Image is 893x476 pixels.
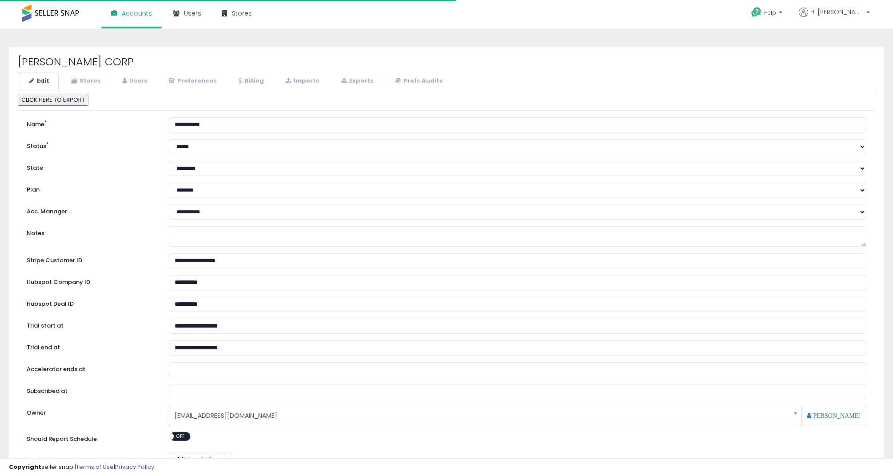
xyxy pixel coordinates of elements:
[27,409,46,417] label: Owner
[122,9,152,18] span: Accounts
[27,435,97,444] label: Should Report Schedule
[20,204,162,216] label: Acc. Manager
[274,72,329,90] a: Imports
[9,463,154,472] div: seller snap | |
[60,72,110,90] a: Stores
[751,7,762,18] i: Get Help
[20,117,162,129] label: Name
[20,362,162,374] label: Accelerator ends at
[20,226,162,238] label: Notes
[384,72,452,90] a: Prefs Audits
[20,161,162,172] label: State
[799,8,870,28] a: Hi [PERSON_NAME]
[227,72,273,90] a: Billing
[810,8,864,16] span: Hi [PERSON_NAME]
[20,253,162,265] label: Stripe Customer ID
[169,452,231,467] button: Subscriptions
[330,72,383,90] a: Exports
[18,95,88,106] button: CLICK HERE TO EXPORT
[184,9,201,18] span: Users
[158,72,226,90] a: Preferences
[20,319,162,330] label: Trial start at
[20,297,162,308] label: Hubspot Deal ID
[20,384,162,396] label: Subscribed at
[807,412,861,419] a: [PERSON_NAME]
[20,183,162,194] label: Plan
[76,463,114,471] a: Terms of Use
[9,463,41,471] strong: Copyright
[18,56,875,68] h2: [PERSON_NAME] CORP
[111,72,157,90] a: Users
[20,139,162,151] label: Status
[20,275,162,287] label: Hubspot Company ID
[232,9,252,18] span: Stores
[175,408,784,423] span: [EMAIL_ADDRESS][DOMAIN_NAME]
[18,72,59,90] a: Edit
[174,432,188,440] span: OFF
[115,463,154,471] a: Privacy Policy
[764,9,776,16] span: Help
[20,340,162,352] label: Trial end at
